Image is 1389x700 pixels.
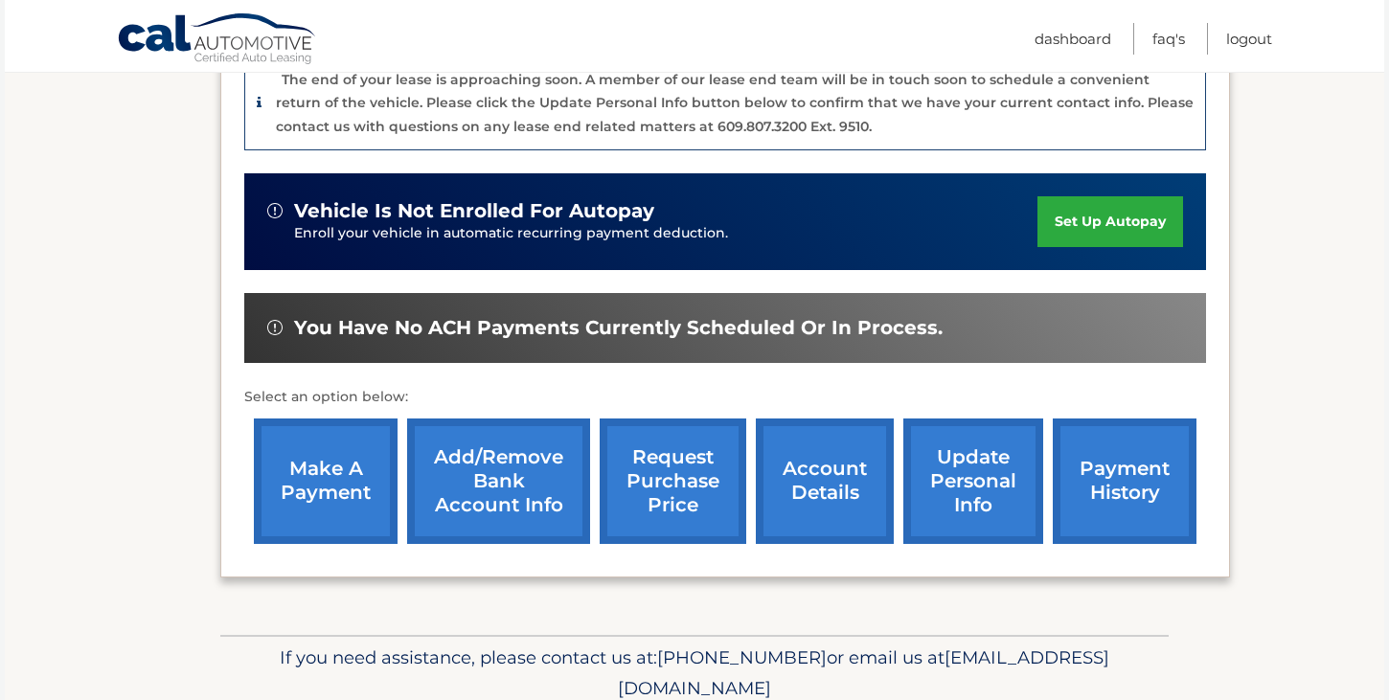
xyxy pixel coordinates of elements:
[657,646,827,668] span: [PHONE_NUMBER]
[756,418,894,544] a: account details
[267,320,283,335] img: alert-white.svg
[276,71,1194,135] p: The end of your lease is approaching soon. A member of our lease end team will be in touch soon t...
[254,418,398,544] a: make a payment
[1152,23,1185,55] a: FAQ's
[244,386,1206,409] p: Select an option below:
[407,418,590,544] a: Add/Remove bank account info
[294,199,654,223] span: vehicle is not enrolled for autopay
[267,203,283,218] img: alert-white.svg
[600,418,746,544] a: request purchase price
[294,316,943,340] span: You have no ACH payments currently scheduled or in process.
[1035,23,1111,55] a: Dashboard
[1226,23,1272,55] a: Logout
[1053,418,1196,544] a: payment history
[1037,196,1183,247] a: set up autopay
[117,12,318,68] a: Cal Automotive
[903,418,1043,544] a: update personal info
[294,223,1037,244] p: Enroll your vehicle in automatic recurring payment deduction.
